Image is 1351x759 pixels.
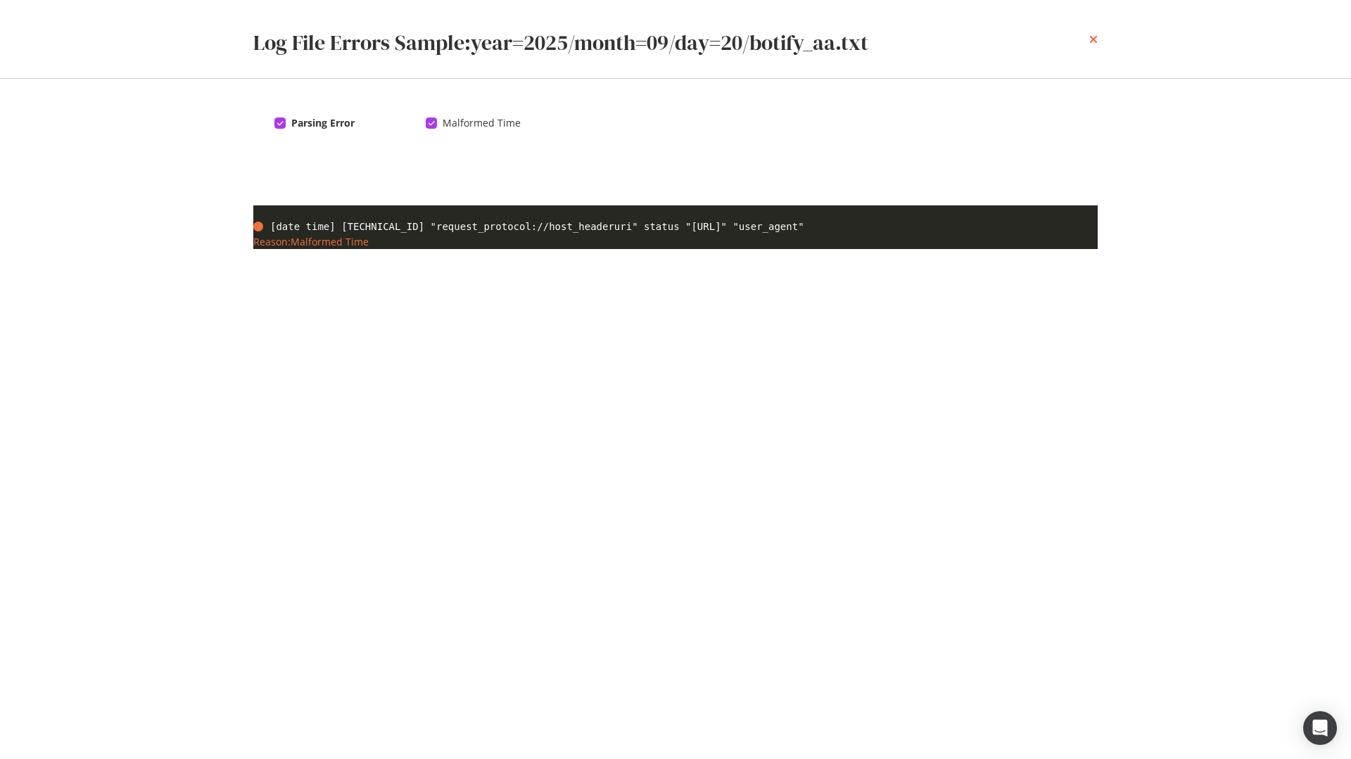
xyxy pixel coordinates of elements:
span: Malformed Time [443,116,521,130]
span: Reason: Malformed Time [253,235,369,248]
div: Open Intercom Messenger [1303,711,1337,745]
h2: Log File Errors Sample: year=2025/month=09/day=20/botify_aa.txt [253,31,868,54]
div: times [1089,17,1098,61]
span: Parsing Error [291,116,355,130]
span: [date time] [TECHNICAL_ID] "request_protocol://host_headeruri" status "[URL]" "user_agent" [270,221,804,232]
